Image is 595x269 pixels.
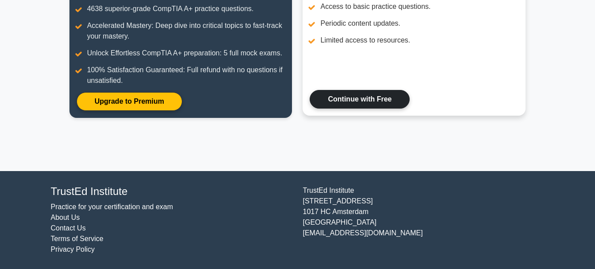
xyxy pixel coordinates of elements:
[51,246,95,253] a: Privacy Policy
[51,203,173,211] a: Practice for your certification and exam
[77,92,182,111] a: Upgrade to Premium
[51,185,292,198] h4: TrustEd Institute
[310,90,410,109] a: Continue with Free
[51,214,80,221] a: About Us
[51,224,86,232] a: Contact Us
[298,185,550,255] div: TrustEd Institute [STREET_ADDRESS] 1017 HC Amsterdam [GEOGRAPHIC_DATA] [EMAIL_ADDRESS][DOMAIN_NAME]
[51,235,104,242] a: Terms of Service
